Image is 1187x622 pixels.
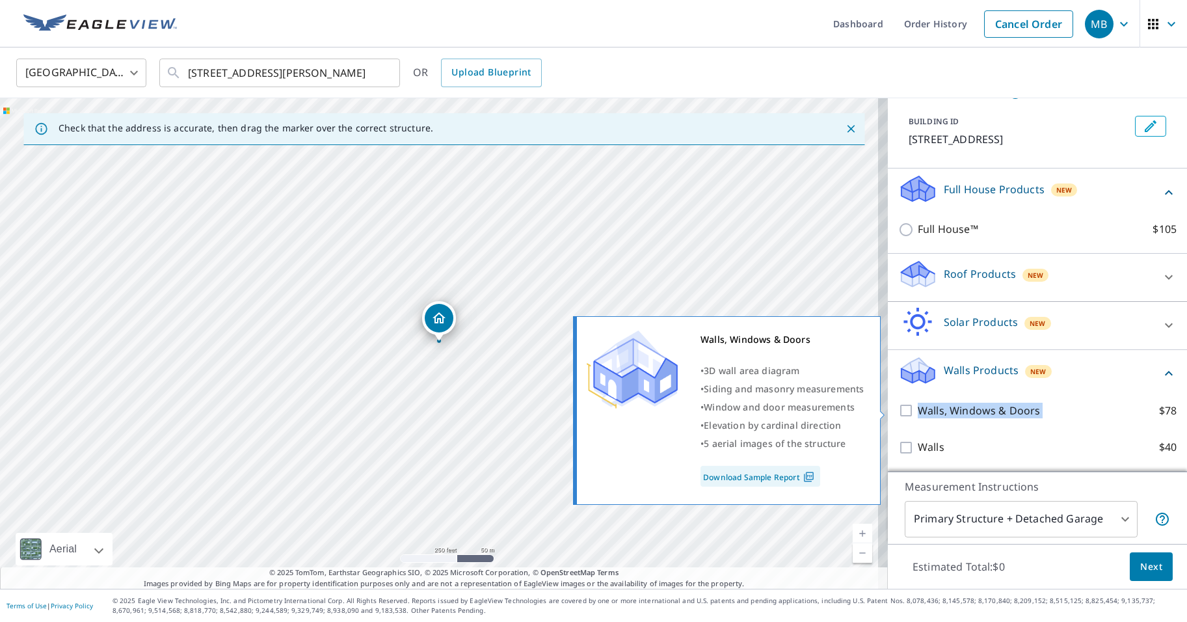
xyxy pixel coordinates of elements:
div: Solar ProductsNew [898,307,1177,344]
a: Current Level 17, Zoom Out [853,543,872,563]
p: Check that the address is accurate, then drag the marker over the correct structure. [59,122,433,134]
a: Terms of Use [7,601,47,610]
span: Upload Blueprint [451,64,531,81]
div: OR [413,59,542,87]
p: Estimated Total: $0 [902,552,1015,581]
a: Terms [597,567,619,577]
div: Aerial [46,533,81,565]
div: • [700,435,864,453]
img: EV Logo [23,14,177,34]
p: Solar Products [944,314,1018,330]
img: Pdf Icon [800,471,818,483]
div: Walls, Windows & Doors [700,331,864,349]
button: Next [1130,552,1173,582]
span: Next [1140,559,1162,575]
div: Walls ProductsNew [898,355,1177,392]
div: [GEOGRAPHIC_DATA] [16,55,146,91]
p: Measurement Instructions [905,479,1170,494]
span: Window and door measurements [704,401,855,413]
p: Full House Products [944,182,1045,197]
span: New [1028,270,1044,280]
img: Premium [587,331,678,409]
div: • [700,380,864,398]
p: Roof Products [944,266,1016,282]
span: New [1030,318,1046,329]
p: [STREET_ADDRESS] [909,131,1130,147]
p: Full House™ [918,221,978,237]
div: MB [1085,10,1114,38]
button: Edit building 1 [1135,116,1166,137]
p: Walls Products [944,362,1019,378]
span: New [1030,366,1047,377]
a: Current Level 17, Zoom In [853,524,872,543]
a: Privacy Policy [51,601,93,610]
div: Roof ProductsNew [898,259,1177,296]
a: OpenStreetMap [540,567,595,577]
div: Full House ProductsNew [898,174,1177,211]
span: © 2025 TomTom, Earthstar Geographics SIO, © 2025 Microsoft Corporation, © [269,567,619,578]
p: $78 [1159,403,1177,419]
span: Your report will include the primary structure and a detached garage if one exists. [1154,511,1170,527]
p: BUILDING ID [909,116,959,127]
span: Elevation by cardinal direction [704,419,841,431]
span: 5 aerial images of the structure [704,437,846,450]
p: | [7,602,93,610]
p: Walls, Windows & Doors [918,403,1040,419]
a: Upload Blueprint [441,59,541,87]
span: 3D wall area diagram [704,364,799,377]
p: © 2025 Eagle View Technologies, Inc. and Pictometry International Corp. All Rights Reserved. Repo... [113,596,1180,615]
input: Search by address or latitude-longitude [188,55,373,91]
div: • [700,362,864,380]
p: $105 [1153,221,1177,237]
button: Close [842,120,859,137]
div: Dropped pin, building 1, Residential property, 4221 W Lakeshore Dr Brooklyn, IA 52211 [422,301,456,342]
span: New [1056,185,1073,195]
div: • [700,416,864,435]
div: • [700,398,864,416]
div: Aerial [16,533,113,565]
p: $40 [1159,439,1177,455]
div: Primary Structure + Detached Garage [905,501,1138,537]
span: Siding and masonry measurements [704,383,864,395]
a: Cancel Order [984,10,1073,38]
a: Download Sample Report [700,466,820,487]
p: Walls [918,439,944,455]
